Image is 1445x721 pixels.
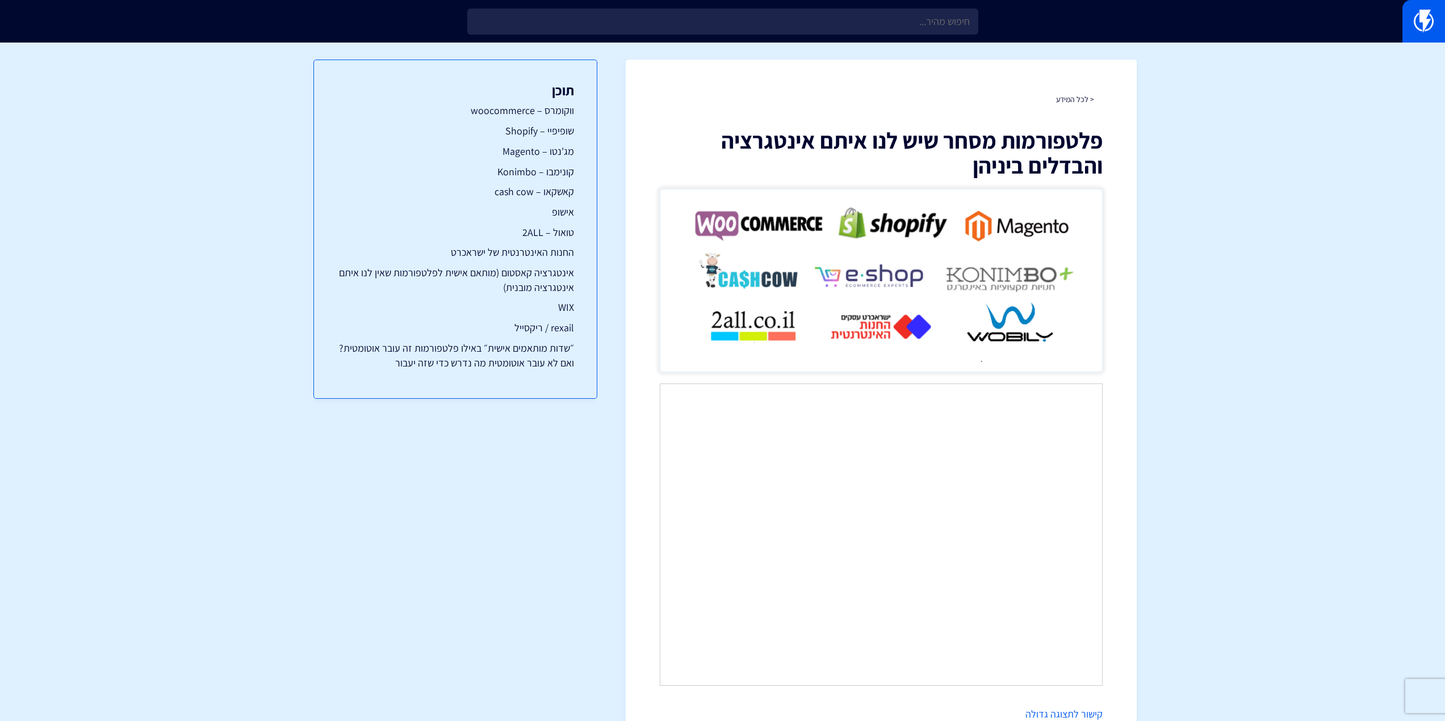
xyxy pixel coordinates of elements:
a: קאשקאו – cash cow [337,184,574,199]
a: אישופ [337,205,574,220]
a: קונימבו – Konimbo [337,165,574,179]
a: מג'נטו – Magento [337,144,574,159]
a: טואול – 2ALL [337,225,574,240]
a: אינטגרציה קאסטום (מותאם אישית לפלטפורמות שאין לנו איתם אינטגרציה מובנית) [337,265,574,294]
a: ״שדות מותאמים אישית״ באילו פלטפורמות זה עובר אוטומטית? ואם לא עובר אוטומטית מה נדרש כדי שזה יעבור [337,341,574,370]
input: חיפוש מהיר... [467,9,978,35]
a: rexail / ריקסייל [337,321,574,335]
a: שופיפיי – Shopify [337,124,574,138]
h1: פלטפורמות מסחר שיש לנו איתם אינטגרציה והבדלים ביניהן [660,128,1103,178]
a: WIX [337,300,574,315]
a: קישור לתצוגה גדולה [1025,707,1103,720]
h3: תוכן [337,83,574,98]
a: החנות האינטרנטית של ישראכרט [337,245,574,260]
a: < לכל המידע [1056,94,1094,104]
a: ווקומרס – woocommerce [337,103,574,118]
